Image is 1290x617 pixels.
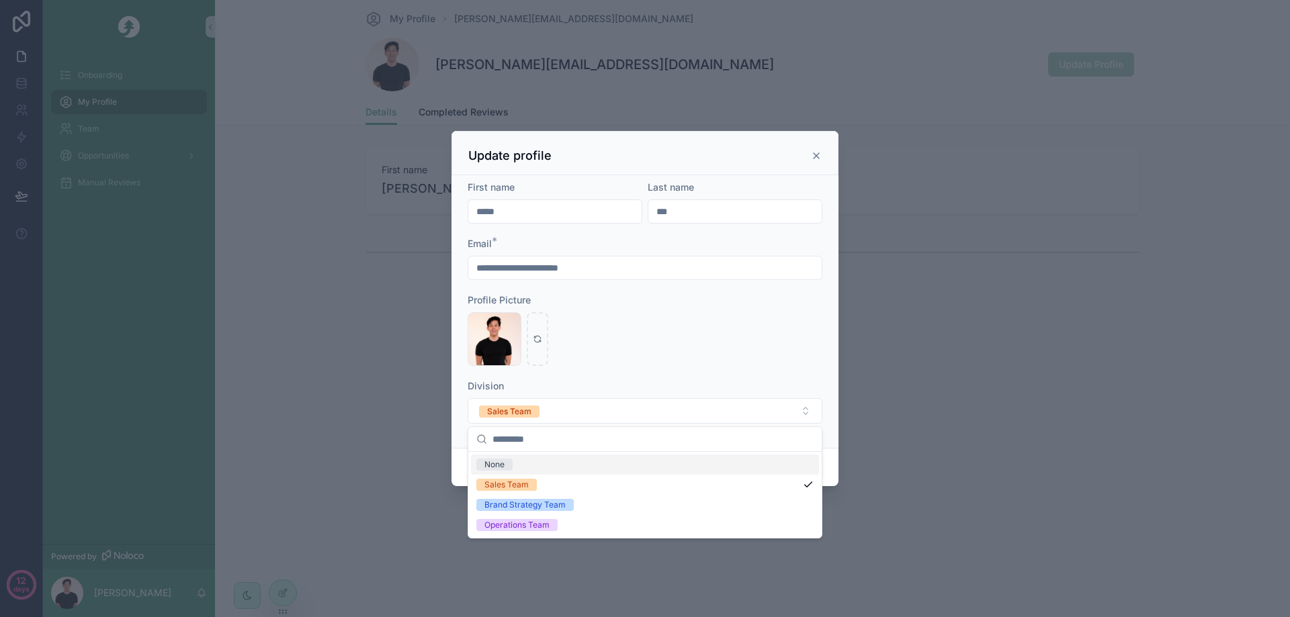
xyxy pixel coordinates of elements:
[484,499,566,511] div: Brand Strategy Team
[484,459,505,471] div: None
[468,380,504,391] span: Division
[468,294,531,305] span: Profile Picture
[468,181,515,193] span: First name
[648,181,694,193] span: Last name
[487,406,531,418] div: Sales Team
[468,148,552,164] h3: Update profile
[484,519,550,531] div: Operations Team
[468,238,492,249] span: Email
[484,479,529,491] div: Sales Team
[468,452,822,538] div: Suggestions
[468,398,822,424] button: Select Button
